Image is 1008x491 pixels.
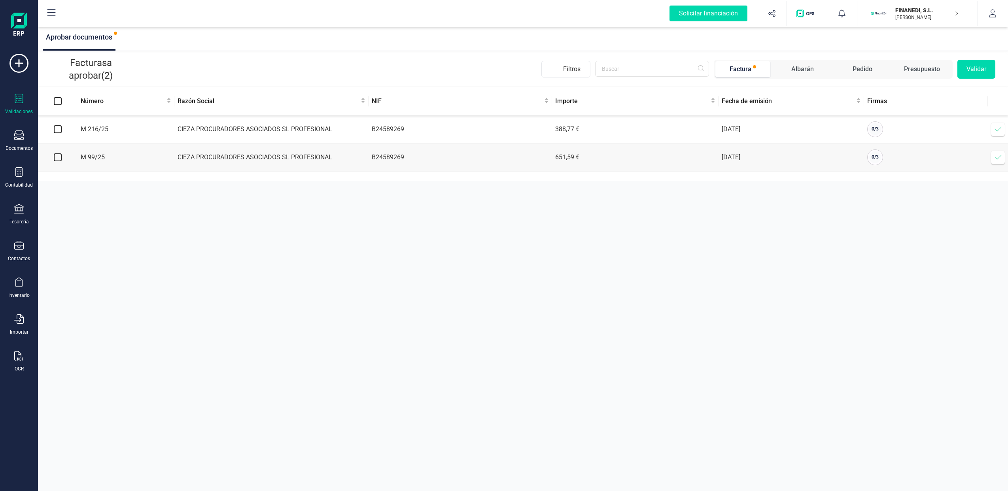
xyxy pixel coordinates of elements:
[595,61,709,77] input: Buscar
[792,1,822,26] button: Logo de OPS
[555,96,709,106] span: Importe
[178,96,359,106] span: Razón Social
[872,154,879,160] span: 0 / 3
[174,144,369,172] td: CIEZA PROCURADORES ASOCIADOS SL PROFESIONAL
[81,96,165,106] span: Número
[5,108,33,115] div: Validaciones
[904,64,940,74] div: Presupuesto
[51,57,131,82] p: Facturas a aprobar (2)
[552,115,719,144] td: 388,77 €
[8,255,30,262] div: Contactos
[719,115,864,144] td: [DATE]
[870,5,887,22] img: FI
[9,219,29,225] div: Tesorería
[369,144,552,172] td: B24589269
[372,96,543,106] span: NIF
[46,33,112,41] span: Aprobar documentos
[864,87,988,115] th: Firmas
[719,144,864,172] td: [DATE]
[6,145,33,151] div: Documentos
[669,6,747,21] div: Solicitar financiación
[796,9,817,17] img: Logo de OPS
[895,6,959,14] p: FINANEDI, S.L.
[8,292,30,298] div: Inventario
[15,366,24,372] div: OCR
[369,115,552,144] td: B24589269
[5,182,33,188] div: Contabilidad
[730,64,751,74] div: Factura
[78,144,174,172] td: M 99/25
[563,61,590,77] span: Filtros
[957,60,995,79] button: Validar
[853,64,872,74] div: Pedido
[895,14,959,21] p: [PERSON_NAME]
[867,1,968,26] button: FIFINANEDI, S.L.[PERSON_NAME]
[872,126,879,132] span: 0 / 3
[10,329,28,335] div: Importar
[174,115,369,144] td: CIEZA PROCURADORES ASOCIADOS SL PROFESIONAL
[541,61,590,77] button: Filtros
[660,1,757,26] button: Solicitar financiación
[722,96,855,106] span: Fecha de emisión
[78,115,174,144] td: M 216/25
[552,144,719,172] td: 651,59 €
[11,13,27,38] img: Logo Finanedi
[791,64,814,74] div: Albarán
